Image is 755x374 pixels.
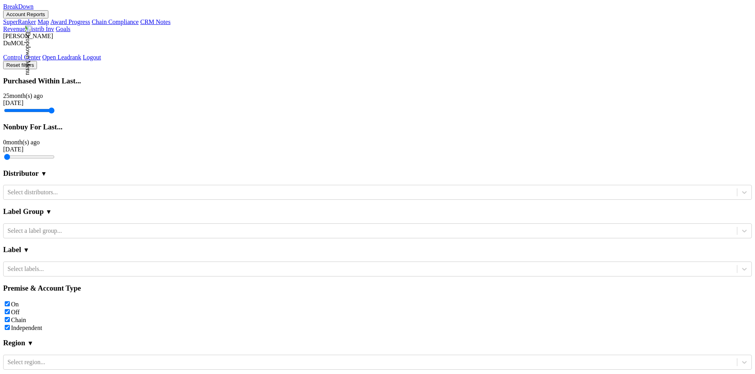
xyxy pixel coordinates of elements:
[140,18,171,25] a: CRM Notes
[3,245,21,254] h3: Label
[24,26,31,75] img: Dropdown Menu
[3,77,752,85] h3: Purchased Within Last...
[56,26,70,32] a: Goals
[3,10,48,18] button: Account Reports
[42,54,81,61] a: Open Leadrank
[3,33,752,40] div: [PERSON_NAME]
[46,208,52,216] span: ▼
[3,99,752,107] div: [DATE]
[92,18,139,25] a: Chain Compliance
[3,92,752,99] div: 25 month(s) ago
[3,169,39,178] h3: Distributor
[3,40,25,46] span: DuMOL
[3,26,25,32] a: Revenue
[3,54,41,61] a: Control Center
[3,339,25,347] h3: Region
[11,301,19,308] label: On
[41,170,47,177] span: ▼
[3,54,752,61] div: Dropdown Menu
[11,317,26,323] label: Chain
[3,18,752,26] div: Account Reports
[3,123,752,131] h3: Nonbuy For Last...
[3,284,752,293] h3: Premise & Account Type
[3,146,752,153] div: [DATE]
[27,340,33,347] span: ▼
[23,247,29,254] span: ▼
[38,18,49,25] a: Map
[3,61,37,69] button: Reset filters
[3,139,752,146] div: 0 month(s) ago
[11,324,42,331] label: Independent
[3,3,33,10] a: BreakDown
[50,18,90,25] a: Award Progress
[27,26,54,32] a: Distrib Inv
[11,309,20,315] label: Off
[3,18,36,25] a: SuperRanker
[83,54,101,61] a: Logout
[3,207,44,216] h3: Label Group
